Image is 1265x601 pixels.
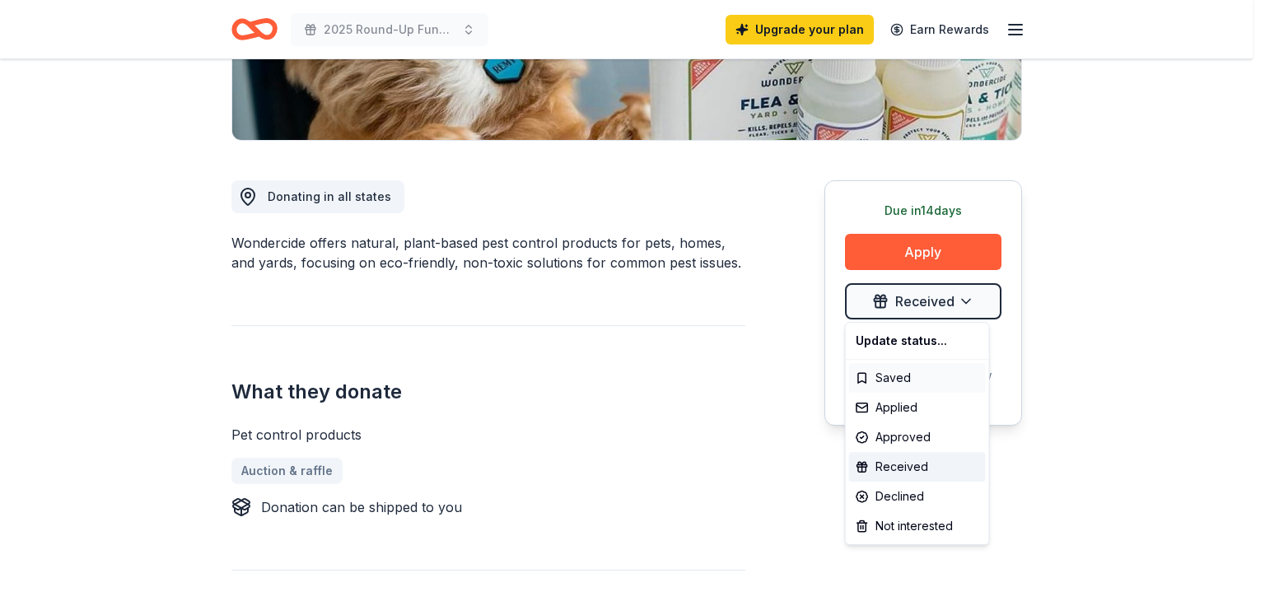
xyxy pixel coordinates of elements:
[849,452,986,482] div: Received
[849,363,986,393] div: Saved
[849,393,986,422] div: Applied
[849,511,986,541] div: Not interested
[849,422,986,452] div: Approved
[849,482,986,511] div: Declined
[849,326,986,356] div: Update status...
[324,20,455,40] span: 2025 Round-Up Fundraiser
